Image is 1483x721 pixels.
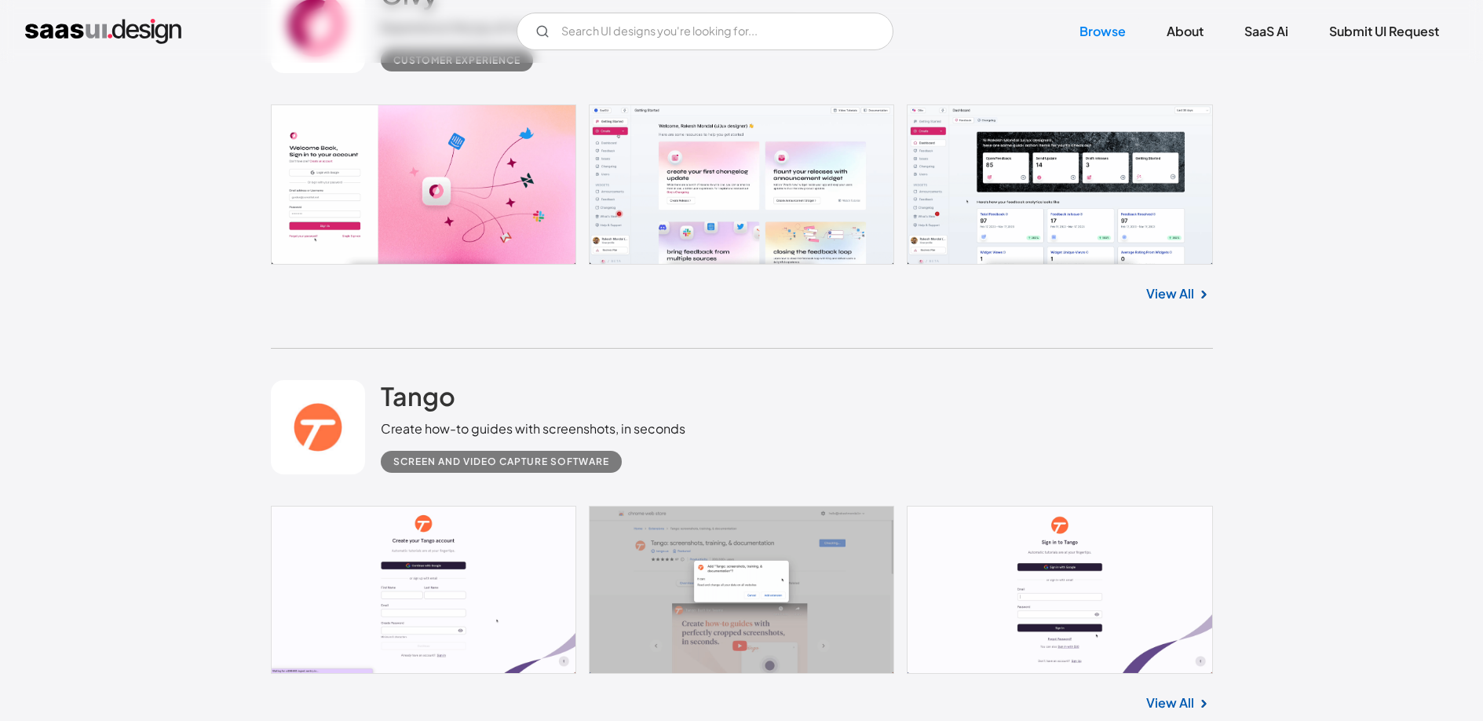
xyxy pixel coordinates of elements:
div: Create how-to guides with screenshots, in seconds [381,419,685,438]
a: View All [1146,694,1194,712]
a: home [25,19,181,44]
a: View All [1146,284,1194,303]
a: SaaS Ai [1225,14,1307,49]
a: About [1148,14,1222,49]
a: Browse [1061,14,1145,49]
h2: Tango [381,380,455,412]
a: Tango [381,380,455,419]
a: Submit UI Request [1310,14,1458,49]
div: Screen and Video Capture Software [393,452,609,471]
input: Search UI designs you're looking for... [517,13,893,50]
form: Email Form [517,13,893,50]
